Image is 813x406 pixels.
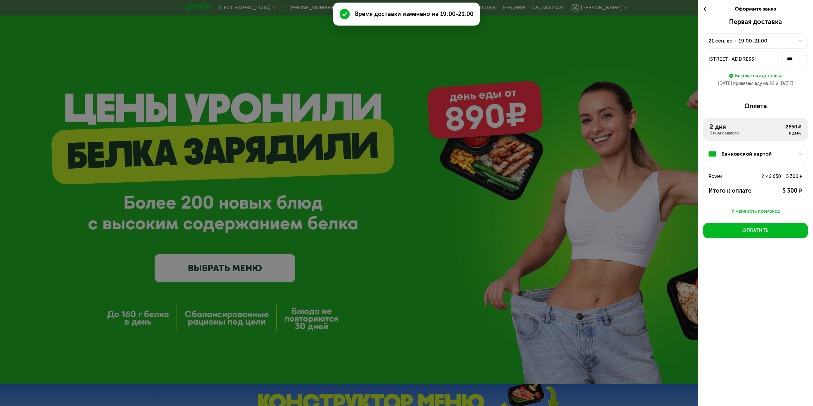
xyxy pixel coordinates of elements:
[786,131,801,136] div: в день
[734,37,737,45] div: •
[703,223,808,238] button: Оплатить
[703,208,808,215] button: У меня есть промокод
[735,6,776,12] span: Оформите заказ
[760,187,802,195] div: 5 300 ₽
[786,123,801,131] div: 2650 ₽
[735,72,783,79] div: Бесплатная доставка
[739,37,767,45] div: 19:00-21:00
[703,18,808,26] div: Первая доставка
[340,9,350,19] img: Success
[355,10,473,18] div: Время доставки изменено на 19:00-21:00
[709,123,786,131] div: 2 дня
[703,80,808,87] div: [DATE] привезем еду на 22 и [DATE]
[746,172,802,180] div: 2 x 2 650 = 5 300 ₽
[709,131,786,136] div: Начни с малого
[709,187,760,195] div: Итого к оплате
[709,37,732,45] div: 21 сен, вс
[703,102,808,110] div: Оплата
[703,51,778,67] button: [STREET_ADDRESS]
[742,227,769,234] div: Оплатить
[709,55,773,63] div: [STREET_ADDRESS]
[709,172,746,180] div: Power
[721,150,795,158] div: Банковской картой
